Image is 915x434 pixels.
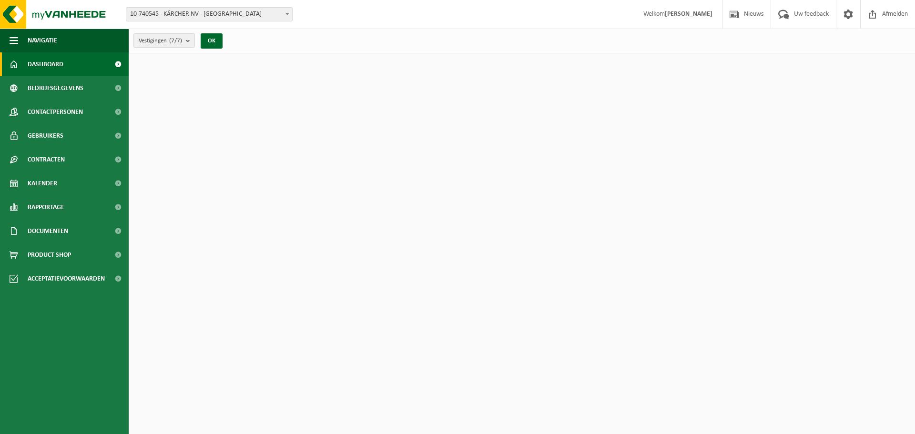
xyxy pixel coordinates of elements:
span: Kalender [28,172,57,195]
span: Gebruikers [28,124,63,148]
span: Contracten [28,148,65,172]
span: Documenten [28,219,68,243]
span: Dashboard [28,52,63,76]
span: Product Shop [28,243,71,267]
count: (7/7) [169,38,182,44]
span: Acceptatievoorwaarden [28,267,105,291]
span: Bedrijfsgegevens [28,76,83,100]
span: 10-740545 - KÄRCHER NV - WILRIJK [126,7,293,21]
button: OK [201,33,223,49]
span: 10-740545 - KÄRCHER NV - WILRIJK [126,8,292,21]
span: Vestigingen [139,34,182,48]
span: Navigatie [28,29,57,52]
span: Rapportage [28,195,64,219]
button: Vestigingen(7/7) [133,33,195,48]
span: Contactpersonen [28,100,83,124]
strong: [PERSON_NAME] [665,10,712,18]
